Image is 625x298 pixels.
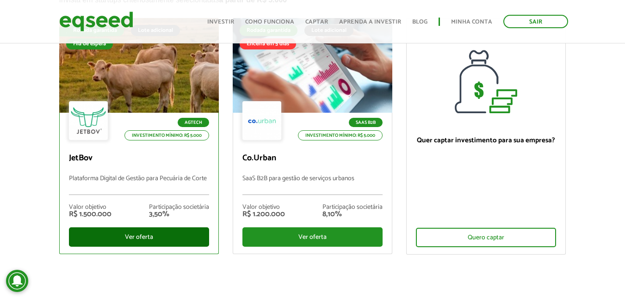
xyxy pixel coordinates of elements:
a: Sair [503,15,568,28]
a: Aprenda a investir [339,19,401,25]
div: 8,10% [322,211,383,218]
a: Quer captar investimento para sua empresa? Quero captar [406,18,566,255]
p: Plataforma Digital de Gestão para Pecuária de Corte [69,175,209,195]
div: Encerra em 5 dias [240,38,296,49]
p: Investimento mínimo: R$ 5.000 [124,130,209,140]
div: Fila de espera [66,38,113,49]
div: Participação societária [149,204,209,211]
div: 3,50% [149,211,209,218]
a: Como funciona [245,19,294,25]
a: Investir [207,19,234,25]
p: Co.Urban [242,153,383,164]
p: Investimento mínimo: R$ 5.000 [298,130,383,140]
p: SaaS B2B para gestão de serviços urbanos [242,175,383,195]
div: Ver oferta [69,227,209,247]
div: R$ 1.500.000 [69,211,111,218]
a: Blog [412,19,427,25]
a: Captar [305,19,328,25]
div: Quero captar [416,228,556,247]
p: JetBov [69,153,209,164]
p: SaaS B2B [349,118,383,127]
div: Valor objetivo [69,204,111,211]
div: Valor objetivo [242,204,285,211]
a: Minha conta [451,19,492,25]
div: R$ 1.200.000 [242,211,285,218]
a: Rodada garantida Lote adicional Encerra em 5 dias SaaS B2B Investimento mínimo: R$ 5.000 Co.Urban... [233,18,392,254]
p: Agtech [178,118,209,127]
div: Participação societária [322,204,383,211]
img: EqSeed [59,9,133,34]
div: Ver oferta [242,227,383,247]
p: Quer captar investimento para sua empresa? [416,136,556,145]
a: Fila de espera Rodada garantida Lote adicional Fila de espera Agtech Investimento mínimo: R$ 5.00... [59,18,219,254]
